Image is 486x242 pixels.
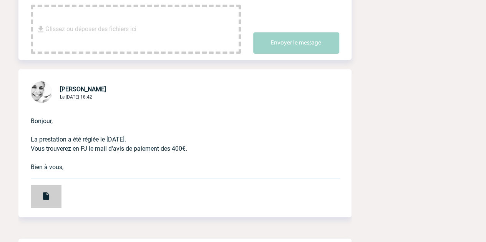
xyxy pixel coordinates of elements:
span: Le [DATE] 18:42 [60,94,92,100]
span: [PERSON_NAME] [60,86,106,93]
p: Bonjour, La prestation a été réglée le [DATE]. Vous trouverez en PJ le mail d'avis de paiement de... [31,104,318,172]
img: file_download.svg [36,25,45,34]
a: La promenade Lille - Virements IDEAL Meetings & Events en votre faveur (Rglt fre).msg [18,189,61,196]
button: Envoyer le message [253,32,339,54]
img: 103013-0.jpeg [31,81,52,103]
span: Glissez ou déposer des fichiers ici [45,10,136,48]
